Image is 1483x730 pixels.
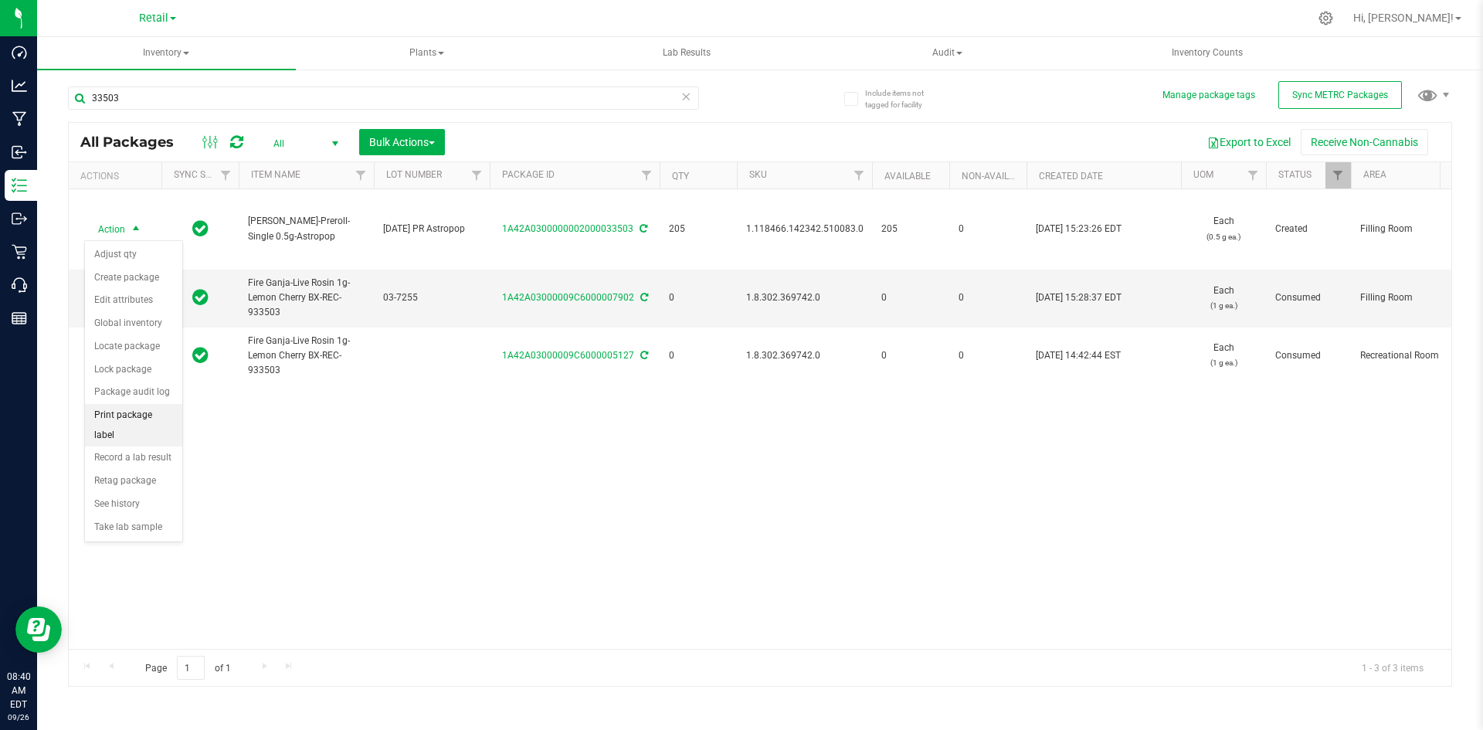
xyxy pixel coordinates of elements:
span: 0 [669,290,728,305]
button: Bulk Actions [359,129,445,155]
inline-svg: Retail [12,244,27,260]
li: Locate package [85,335,182,358]
a: Non-Available [962,171,1030,182]
button: Receive Non-Cannabis [1301,129,1428,155]
span: 0 [669,348,728,363]
input: 1 [177,656,205,680]
span: 1 - 3 of 3 items [1349,656,1436,679]
button: Sync METRC Packages [1278,81,1402,109]
a: Area [1363,169,1386,180]
a: SKU [749,169,767,180]
span: 1.8.302.369742.0 [746,348,863,363]
inline-svg: Reports [12,311,27,326]
span: 0 [959,222,1017,236]
span: Filling Room [1360,290,1458,305]
span: 205 [881,222,940,236]
span: 0 [881,290,940,305]
span: 0 [881,348,940,363]
span: Sync from Compliance System [638,292,648,303]
span: 205 [669,222,728,236]
a: Filter [847,162,872,188]
li: Record a lab result [85,446,182,470]
a: Sync Status [174,169,233,180]
button: Manage package tags [1162,89,1255,102]
inline-svg: Call Center [12,277,27,293]
a: Filter [348,162,374,188]
span: Each [1190,341,1257,370]
span: Hi, [PERSON_NAME]! [1353,12,1454,24]
span: Retail [139,12,168,25]
span: [DATE] 15:23:26 EDT [1036,222,1122,236]
a: Inventory [37,37,296,70]
span: Created [1275,222,1342,236]
span: Fire Ganja-Live Rosin 1g-Lemon Cherry BX-REC-933503 [248,276,365,321]
inline-svg: Outbound [12,211,27,226]
span: Bulk Actions [369,136,435,148]
a: Qty [672,171,689,182]
a: Created Date [1039,171,1103,182]
a: Lab Results [558,37,816,70]
p: 09/26 [7,711,30,723]
span: Consumed [1275,348,1342,363]
a: Status [1278,169,1312,180]
li: Adjust qty [85,243,182,267]
span: Filling Room [1360,222,1458,236]
span: Page of 1 [132,656,243,680]
a: Available [884,171,931,182]
li: Create package [85,267,182,290]
span: 1.8.302.369742.0 [746,290,863,305]
span: Each [1190,284,1257,313]
a: Item Name [251,169,300,180]
span: Sync from Compliance System [638,350,648,361]
span: 1.118466.142342.510083.0 [746,222,864,236]
span: In Sync [192,218,209,239]
span: Clear [680,87,691,107]
inline-svg: Inventory [12,178,27,193]
span: Lab Results [642,46,731,59]
inline-svg: Inbound [12,144,27,160]
p: 08:40 AM EDT [7,670,30,711]
iframe: Resource center [15,606,62,653]
li: Global inventory [85,312,182,335]
span: [DATE] PR Astropop [383,222,480,236]
span: Action [84,219,126,240]
a: Lot Number [386,169,442,180]
inline-svg: Analytics [12,78,27,93]
li: Package audit log [85,381,182,404]
a: Filter [464,162,490,188]
li: Edit attributes [85,289,182,312]
p: (1 g ea.) [1190,298,1257,313]
inline-svg: Manufacturing [12,111,27,127]
a: Filter [213,162,239,188]
span: Sync METRC Packages [1292,90,1388,100]
a: 1A42A0300000002000033503 [502,223,633,234]
span: Sync from Compliance System [637,223,647,234]
span: 0 [959,290,1017,305]
div: Manage settings [1316,11,1335,25]
li: Lock package [85,358,182,382]
a: Audit [818,37,1077,70]
span: In Sync [192,287,209,308]
span: In Sync [192,345,209,366]
li: Retag package [85,470,182,493]
span: [DATE] 15:28:37 EDT [1036,290,1122,305]
a: Inventory Counts [1078,37,1337,70]
span: [PERSON_NAME]-Preroll-Single 0.5g-Astropop [248,214,365,243]
a: 1A42A03000009C6000007902 [502,292,634,303]
span: Consumed [1275,290,1342,305]
p: (1 g ea.) [1190,355,1257,370]
li: Take lab sample [85,516,182,539]
span: All Packages [80,134,189,151]
a: Filter [634,162,660,188]
span: Inventory Counts [1151,46,1264,59]
a: Plants [297,37,556,70]
a: Package ID [502,169,555,180]
span: Recreational Room [1360,348,1458,363]
a: 1A42A03000009C6000005127 [502,350,634,361]
p: (0.5 g ea.) [1190,229,1257,244]
li: See history [85,493,182,516]
a: UOM [1193,169,1213,180]
button: Export to Excel [1197,129,1301,155]
span: Plants [298,38,555,69]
